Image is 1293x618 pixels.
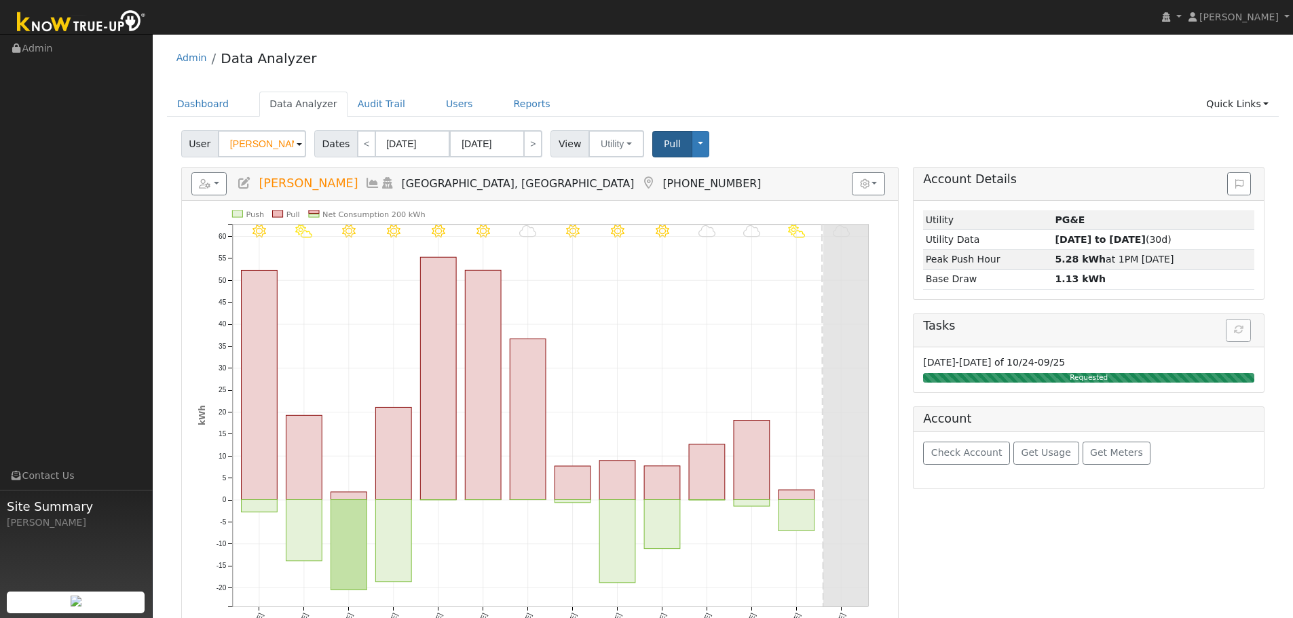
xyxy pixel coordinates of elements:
[314,130,358,157] span: Dates
[662,177,761,190] span: [PHONE_NUMBER]
[7,516,145,530] div: [PERSON_NAME]
[1196,92,1279,117] a: Quick Links
[923,442,1010,465] button: Check Account
[1055,234,1146,245] strong: [DATE] to [DATE]
[923,230,1053,250] td: Utility Data
[348,92,415,117] a: Audit Trail
[10,7,153,38] img: Know True-Up
[641,176,656,190] a: Map
[71,596,81,606] img: retrieve
[664,138,681,149] span: Pull
[931,447,1002,458] span: Check Account
[652,131,692,157] button: Pull
[1022,447,1071,458] span: Get Usage
[181,130,219,157] span: User
[1053,250,1254,269] td: at 1PM [DATE]
[1055,254,1106,265] strong: 5.28 kWh
[1090,447,1143,458] span: Get Meters
[1083,442,1151,465] button: Get Meters
[588,130,644,157] button: Utility
[7,497,145,516] span: Site Summary
[923,357,1254,368] h6: [DATE]-[DATE] of 10/24-09/25
[218,130,306,157] input: Select a User
[380,176,395,190] a: Login As (last Never)
[1055,234,1172,245] span: (30d)
[523,130,542,157] a: >
[1199,12,1279,22] span: [PERSON_NAME]
[1013,442,1079,465] button: Get Usage
[923,319,1254,333] h5: Tasks
[167,92,240,117] a: Dashboard
[550,130,589,157] span: View
[504,92,561,117] a: Reports
[1055,273,1106,284] strong: 1.13 kWh
[259,176,358,190] span: [PERSON_NAME]
[365,176,380,190] a: Multi-Series Graph
[923,210,1053,230] td: Utility
[923,250,1053,269] td: Peak Push Hour
[259,92,348,117] a: Data Analyzer
[436,92,483,117] a: Users
[923,172,1254,187] h5: Account Details
[1055,214,1085,225] strong: ID: 17360963, authorized: 10/02/25
[923,269,1053,289] td: Base Draw
[357,130,376,157] a: <
[402,177,635,190] span: [GEOGRAPHIC_DATA], [GEOGRAPHIC_DATA]
[237,176,252,190] a: Edit User (38210)
[176,52,207,63] a: Admin
[923,412,971,425] h5: Account
[923,373,1254,383] div: Requested
[221,50,316,66] a: Data Analyzer
[1227,172,1251,195] button: Issue History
